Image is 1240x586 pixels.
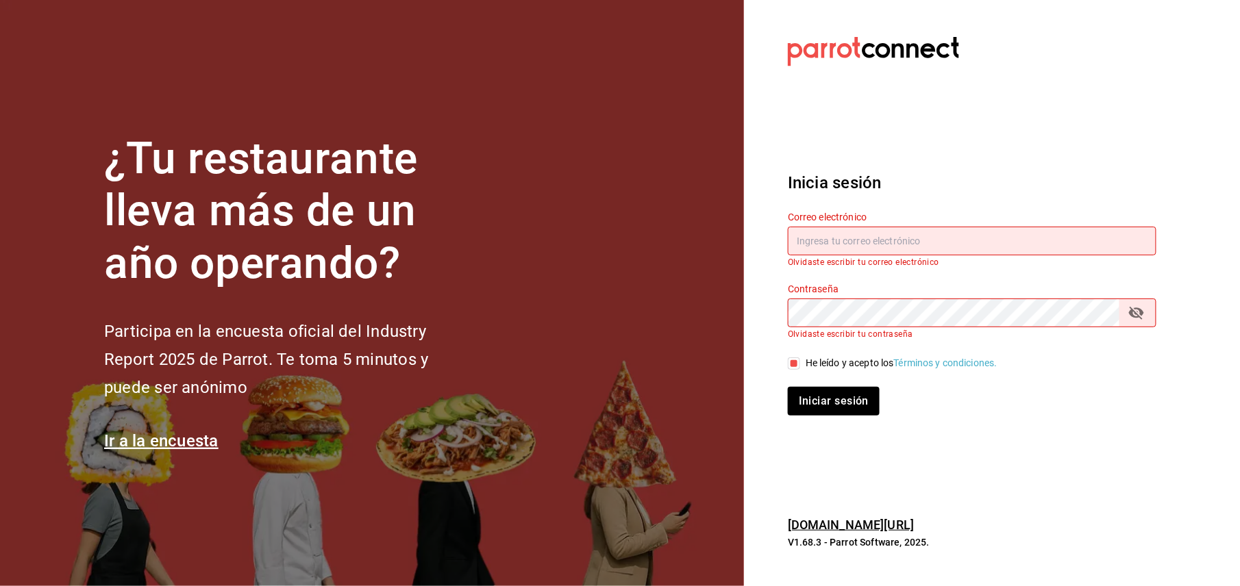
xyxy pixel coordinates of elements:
p: Olvidaste escribir tu correo electrónico [788,257,1156,267]
input: Ingresa tu correo electrónico [788,227,1156,255]
a: Ir a la encuesta [104,431,219,450]
button: passwordField [1125,301,1148,324]
p: V1.68.3 - Parrot Software, 2025. [788,535,1156,549]
div: He leído y acepto los [806,356,997,370]
a: Términos y condiciones. [894,357,997,368]
p: Olvidaste escribir tu contraseña [788,329,1156,339]
h2: Participa en la encuesta oficial del Industry Report 2025 de Parrot. Te toma 5 minutos y puede se... [104,318,474,401]
button: Iniciar sesión [788,387,880,416]
label: Contraseña [788,285,1156,294]
a: [DOMAIN_NAME][URL] [788,518,914,532]
h3: Inicia sesión [788,170,1156,195]
h1: ¿Tu restaurante lleva más de un año operando? [104,133,474,290]
label: Correo electrónico [788,212,1156,222]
